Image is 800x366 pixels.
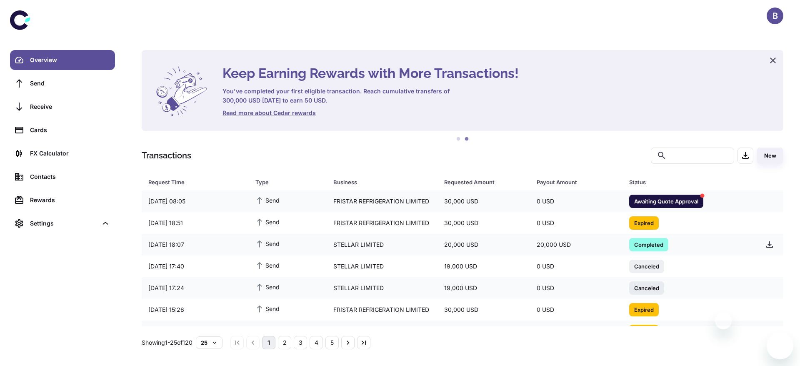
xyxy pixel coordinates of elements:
[327,193,437,209] div: FRISTAR REFRIGERATION LIMITED
[327,323,437,339] div: FRISTAR REFRIGERATION LIMITED
[142,215,249,231] div: [DATE] 18:51
[629,176,738,188] div: Status
[341,336,355,349] button: Go to next page
[30,125,110,135] div: Cards
[142,338,192,347] p: Showing 1-25 of 120
[327,258,437,274] div: STELLAR LIMITED
[142,258,249,274] div: [DATE] 17:40
[142,237,249,253] div: [DATE] 18:07
[629,305,659,313] span: Expired
[255,176,323,188] span: Type
[142,193,249,209] div: [DATE] 08:05
[629,262,664,270] span: Canceled
[262,336,275,349] button: page 1
[437,237,530,253] div: 20,000 USD
[255,282,280,291] span: Send
[10,167,115,187] a: Contacts
[530,193,622,209] div: 0 USD
[255,304,280,313] span: Send
[30,172,110,181] div: Contacts
[462,135,471,143] button: 2
[327,302,437,318] div: FRISTAR REFRIGERATION LIMITED
[30,219,97,228] div: Settings
[537,176,608,188] div: Payout Amount
[715,313,732,329] iframe: Close message
[148,176,245,188] span: Request Time
[278,336,291,349] button: Go to page 2
[142,280,249,296] div: [DATE] 17:24
[255,176,312,188] div: Type
[10,190,115,210] a: Rewards
[444,176,516,188] div: Requested Amount
[444,176,527,188] span: Requested Amount
[142,323,249,339] div: [DATE] 12:16
[357,336,370,349] button: Go to last page
[255,261,280,270] span: Send
[30,79,110,88] div: Send
[767,333,793,359] iframe: Button to launch messaging window
[255,217,280,226] span: Send
[530,280,622,296] div: 0 USD
[437,258,530,274] div: 19,000 USD
[530,215,622,231] div: 0 USD
[629,176,749,188] span: Status
[629,218,659,227] span: Expired
[629,197,703,205] span: Awaiting Quote Approval
[255,196,280,205] span: Send
[325,336,339,349] button: Go to page 5
[530,323,622,339] div: 0 USD
[30,196,110,205] div: Rewards
[757,148,783,164] button: New
[327,215,437,231] div: FRISTAR REFRIGERATION LIMITED
[629,283,664,292] span: Canceled
[437,215,530,231] div: 30,000 USD
[537,176,619,188] span: Payout Amount
[294,336,307,349] button: Go to page 3
[437,323,530,339] div: 30,000 USD
[454,135,462,143] button: 1
[767,8,783,24] button: B
[222,108,773,118] a: Read more about Cedar rewards
[142,302,249,318] div: [DATE] 15:26
[148,176,235,188] div: Request Time
[255,326,280,335] span: Send
[229,336,372,349] nav: pagination navigation
[142,149,191,162] h1: Transactions
[255,239,280,248] span: Send
[10,73,115,93] a: Send
[30,55,110,65] div: Overview
[10,120,115,140] a: Cards
[10,143,115,163] a: FX Calculator
[437,280,530,296] div: 19,000 USD
[530,237,622,253] div: 20,000 USD
[10,97,115,117] a: Receive
[10,50,115,70] a: Overview
[196,336,222,349] button: 25
[222,87,452,105] h6: You've completed your first eligible transaction. Reach cumulative transfers of 300,000 USD [DATE...
[530,302,622,318] div: 0 USD
[629,240,668,248] span: Completed
[310,336,323,349] button: Go to page 4
[222,63,773,83] h4: Keep Earning Rewards with More Transactions!
[30,102,110,111] div: Receive
[327,237,437,253] div: STELLAR LIMITED
[10,213,115,233] div: Settings
[437,193,530,209] div: 30,000 USD
[530,258,622,274] div: 0 USD
[30,149,110,158] div: FX Calculator
[437,302,530,318] div: 30,000 USD
[327,280,437,296] div: STELLAR LIMITED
